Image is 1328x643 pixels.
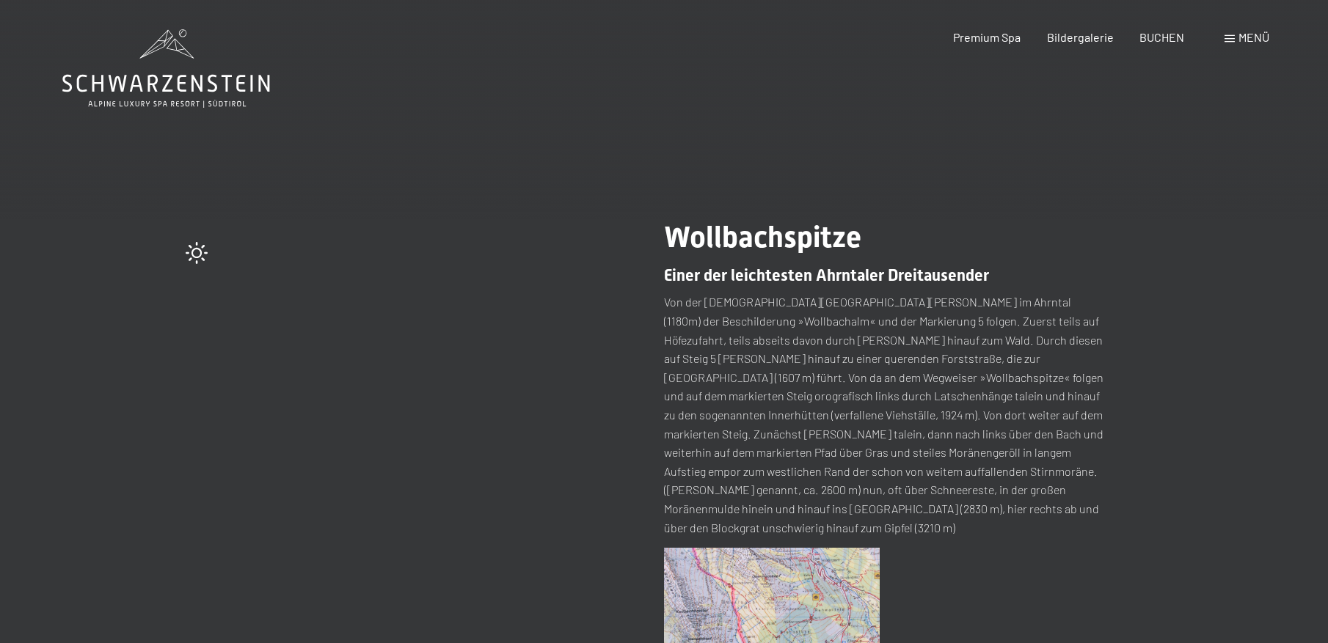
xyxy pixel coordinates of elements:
[1238,30,1269,44] span: Menü
[664,266,989,284] span: Einer der leichtesten Ahrntaler Dreitausender
[1047,30,1114,44] a: Bildergalerie
[1139,30,1184,44] a: BUCHEN
[664,293,1106,537] p: Von der [DEMOGRAPHIC_DATA][GEOGRAPHIC_DATA][PERSON_NAME] im Ahrntal (1180m) der Beschilderung »Wo...
[664,220,861,254] span: Wollbachspitze
[953,30,1021,44] a: Premium Spa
